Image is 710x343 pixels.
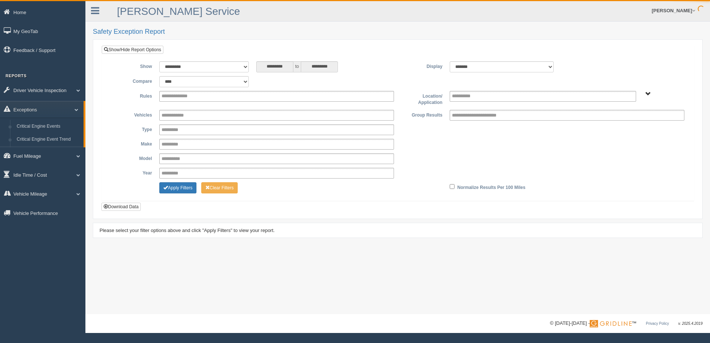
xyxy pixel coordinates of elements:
[201,182,238,193] button: Change Filter Options
[107,153,156,162] label: Model
[457,182,525,191] label: Normalize Results Per 100 Miles
[13,120,84,133] a: Critical Engine Events
[398,61,446,70] label: Display
[398,110,446,119] label: Group Results
[107,168,156,177] label: Year
[646,321,669,326] a: Privacy Policy
[101,203,141,211] button: Download Data
[398,91,446,106] label: Location/ Application
[93,28,703,36] h2: Safety Exception Report
[107,124,156,133] label: Type
[100,228,275,233] span: Please select your filter options above and click "Apply Filters" to view your report.
[13,133,84,146] a: Critical Engine Event Trend
[117,6,240,17] a: [PERSON_NAME] Service
[293,61,301,72] span: to
[159,182,196,193] button: Change Filter Options
[550,320,703,327] div: © [DATE]-[DATE] - ™
[678,321,703,326] span: v. 2025.4.2019
[107,110,156,119] label: Vehicles
[107,139,156,148] label: Make
[107,76,156,85] label: Compare
[590,320,632,327] img: Gridline
[102,46,163,54] a: Show/Hide Report Options
[107,61,156,70] label: Show
[107,91,156,100] label: Rules
[13,146,84,160] a: Safety Exceptions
